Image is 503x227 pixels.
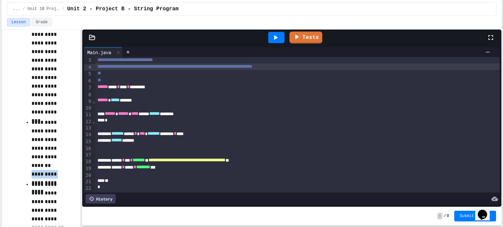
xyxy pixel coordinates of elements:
[84,131,92,138] div: 14
[84,105,92,112] div: 10
[67,5,178,13] span: Unit 2 - Project B - String Program
[31,18,52,27] button: Grade
[84,64,92,71] div: 4
[84,172,92,179] div: 20
[62,6,64,12] span: /
[84,118,92,125] div: 12
[23,6,25,12] span: /
[84,158,92,165] div: 18
[84,57,92,64] div: 3
[86,194,116,203] div: History
[84,125,92,131] div: 13
[28,6,59,12] span: Unit 1B Projects
[84,92,92,98] div: 8
[7,18,30,27] button: Lesson
[84,145,92,152] div: 16
[447,213,449,219] span: 0
[84,165,92,172] div: 19
[289,32,322,43] a: Tests
[444,213,446,219] span: /
[84,49,114,56] div: Main.java
[460,213,491,219] span: Submit Answer
[84,185,92,192] div: 22
[92,119,95,124] span: Fold line
[13,6,20,12] span: ...
[84,112,92,118] div: 11
[84,47,123,57] div: Main.java
[475,200,496,220] iframe: chat widget
[84,179,92,185] div: 21
[84,78,92,85] div: 6
[84,71,92,78] div: 5
[84,98,92,105] div: 9
[84,138,92,145] div: 15
[92,99,95,104] span: Fold line
[84,152,92,158] div: 17
[437,213,442,219] span: -
[84,85,92,92] div: 7
[454,211,496,221] button: Submit Answer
